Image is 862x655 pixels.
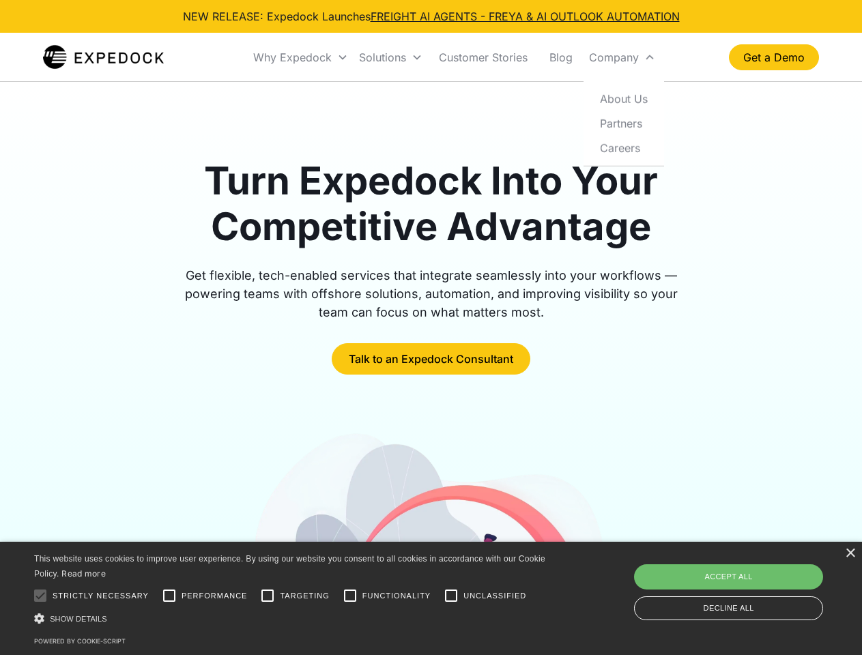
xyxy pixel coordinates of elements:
[359,50,406,64] div: Solutions
[589,50,639,64] div: Company
[248,34,354,81] div: Why Expedock
[584,34,661,81] div: Company
[182,590,248,602] span: Performance
[362,590,431,602] span: Functionality
[34,637,126,645] a: Powered by cookie-script
[589,111,659,135] a: Partners
[589,135,659,160] a: Careers
[43,44,164,71] a: home
[428,34,538,81] a: Customer Stories
[43,44,164,71] img: Expedock Logo
[183,8,680,25] div: NEW RELEASE: Expedock Launches
[589,86,659,111] a: About Us
[538,34,584,81] a: Blog
[53,590,149,602] span: Strictly necessary
[584,81,664,166] nav: Company
[635,508,862,655] iframe: Chat Widget
[354,34,428,81] div: Solutions
[253,50,332,64] div: Why Expedock
[50,615,107,623] span: Show details
[729,44,819,70] a: Get a Demo
[371,10,680,23] a: FREIGHT AI AGENTS - FREYA & AI OUTLOOK AUTOMATION
[34,554,545,579] span: This website uses cookies to improve user experience. By using our website you consent to all coo...
[34,611,550,626] div: Show details
[61,568,106,579] a: Read more
[280,590,329,602] span: Targeting
[463,590,526,602] span: Unclassified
